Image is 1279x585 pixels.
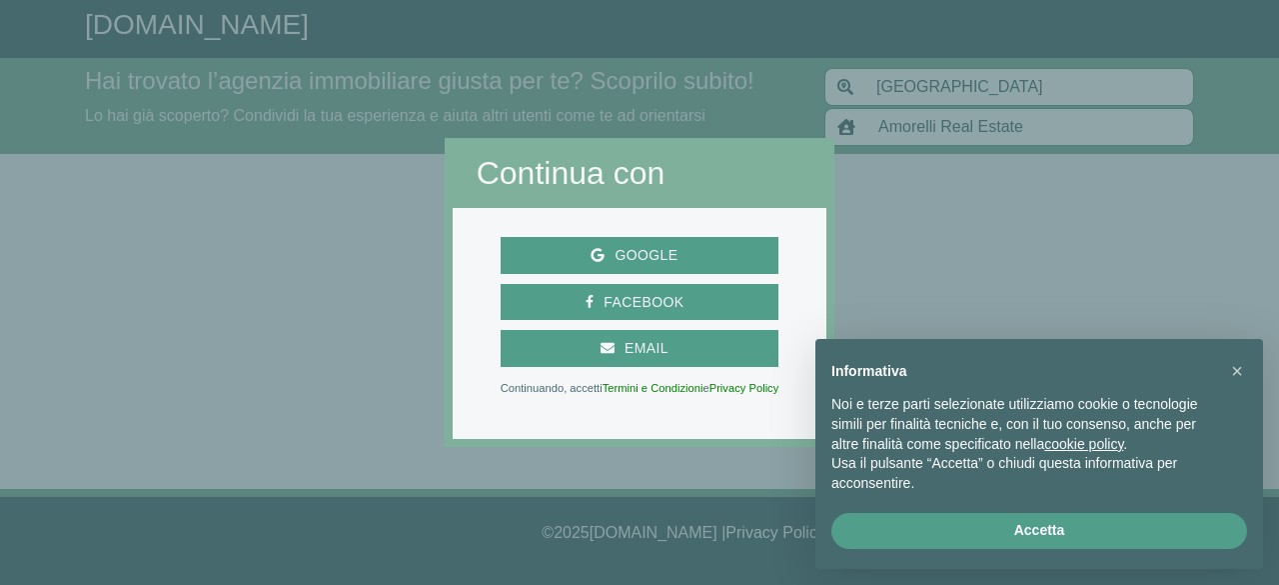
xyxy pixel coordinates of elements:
button: Facebook [501,284,779,321]
span: × [1231,360,1243,382]
button: Email [501,330,779,367]
h2: Continua con [477,154,803,192]
span: Facebook [594,290,693,315]
p: Noi e terze parti selezionate utilizziamo cookie o tecnologie simili per finalità tecniche e, con... [831,395,1215,454]
span: Google [605,243,687,268]
a: Privacy Policy [709,382,779,394]
button: Chiudi questa informativa [1221,355,1253,387]
a: Termini e Condizioni [603,382,703,394]
p: Usa il pulsante “Accetta” o chiudi questa informativa per acconsentire. [831,454,1215,493]
button: Google [501,237,779,274]
button: Accetta [831,513,1247,549]
p: Continuando, accetti e [501,383,779,393]
h2: Informativa [831,363,1215,380]
a: cookie policy - il link si apre in una nuova scheda [1044,436,1123,452]
span: Email [615,336,678,361]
